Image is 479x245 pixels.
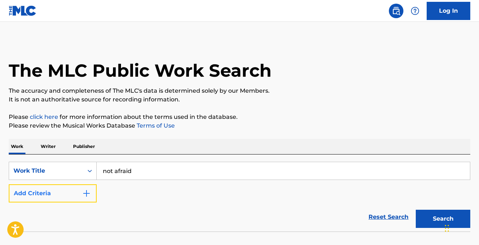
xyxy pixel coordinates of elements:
h1: The MLC Public Work Search [9,60,271,81]
img: 9d2ae6d4665cec9f34b9.svg [82,189,91,198]
div: Work Title [13,166,79,175]
button: Search [416,210,470,228]
p: Publisher [71,139,97,154]
p: Writer [39,139,58,154]
img: help [411,7,419,15]
iframe: Chat Widget [443,210,479,245]
a: click here [30,113,58,120]
p: Please review the Musical Works Database [9,121,470,130]
img: MLC Logo [9,5,37,16]
p: Work [9,139,25,154]
img: search [392,7,400,15]
a: Public Search [389,4,403,18]
a: Terms of Use [135,122,175,129]
form: Search Form [9,162,470,232]
p: The accuracy and completeness of The MLC's data is determined solely by our Members. [9,87,470,95]
div: Help [408,4,422,18]
button: Add Criteria [9,184,97,202]
a: Log In [427,2,470,20]
a: Reset Search [365,209,412,225]
p: Please for more information about the terms used in the database. [9,113,470,121]
p: It is not an authoritative source for recording information. [9,95,470,104]
div: Drag [445,217,449,239]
